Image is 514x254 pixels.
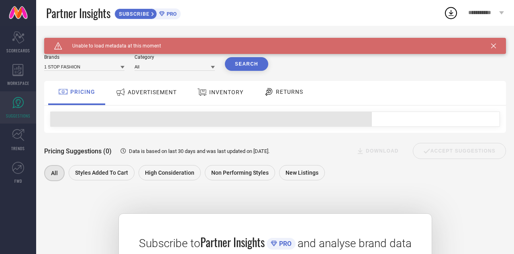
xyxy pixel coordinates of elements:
[115,11,151,17] span: SUBSCRIBE
[298,237,412,250] span: and analyse brand data
[14,178,22,184] span: FWD
[165,11,177,17] span: PRO
[75,169,128,176] span: Styles Added To Cart
[11,145,25,151] span: TRENDS
[444,6,458,20] div: Open download list
[70,89,95,95] span: PRICING
[286,169,318,176] span: New Listings
[6,47,30,54] span: SCORECARDS
[276,89,303,95] span: RETURNS
[145,169,194,176] span: High Consideration
[211,169,269,176] span: Non Performing Styles
[114,6,181,19] a: SUBSCRIBEPRO
[200,234,265,250] span: Partner Insights
[277,240,292,248] span: PRO
[135,54,215,60] div: Category
[139,237,200,250] span: Subscribe to
[413,143,506,159] div: Accept Suggestions
[51,170,58,176] span: All
[129,148,269,154] span: Data is based on last 30 days and was last updated on [DATE] .
[6,113,31,119] span: SUGGESTIONS
[44,54,124,60] div: Brands
[225,57,268,71] button: Search
[7,80,29,86] span: WORKSPACE
[209,89,243,95] span: INVENTORY
[128,89,177,95] span: ADVERTISEMENT
[46,5,110,21] span: Partner Insights
[44,147,112,155] span: Pricing Suggestions (0)
[44,38,86,44] h1: SUGGESTIONS
[62,43,161,49] span: Unable to load metadata at this moment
